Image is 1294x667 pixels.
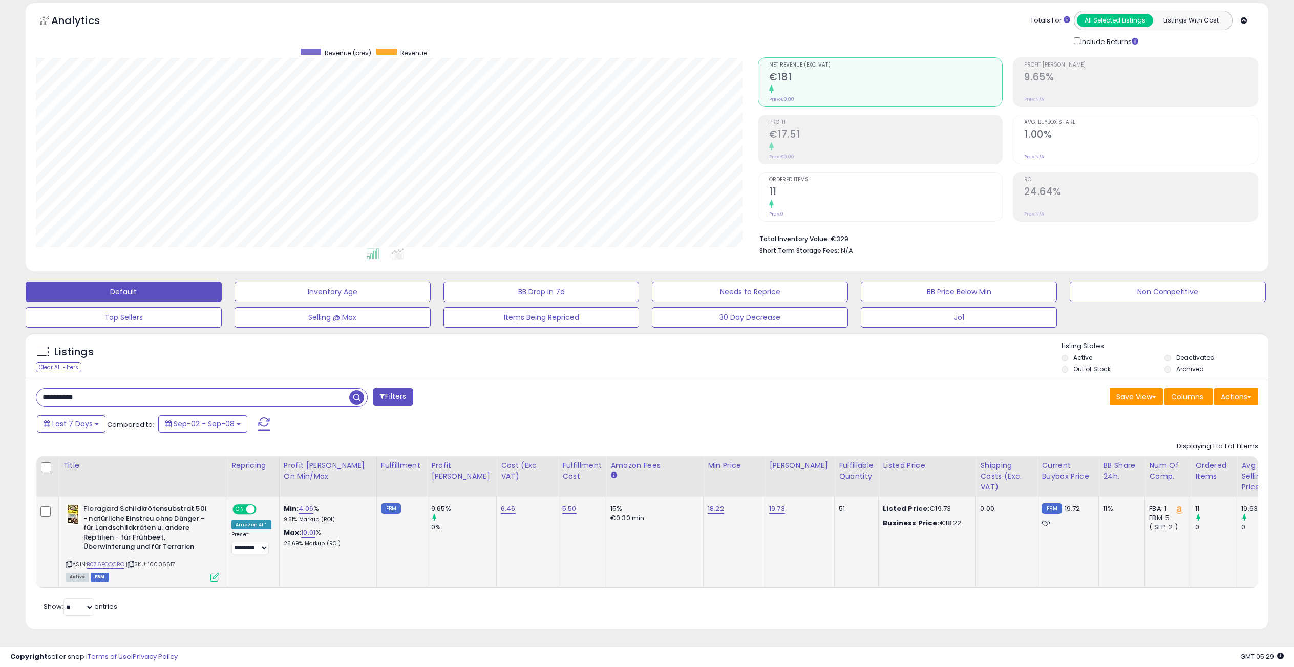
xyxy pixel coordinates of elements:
[54,345,94,359] h5: Listings
[284,540,369,547] p: 25.69% Markup (ROI)
[610,504,695,513] div: 15%
[759,246,839,255] b: Short Term Storage Fees:
[52,419,93,429] span: Last 7 Days
[279,456,376,497] th: The percentage added to the cost of goods (COGS) that forms the calculator for Min & Max prices.
[1149,513,1183,523] div: FBM: 5
[1149,523,1183,532] div: ( SFP: 2 )
[1214,388,1258,405] button: Actions
[284,516,369,523] p: 9.61% Markup (ROI)
[381,503,401,514] small: FBM
[1024,211,1044,217] small: Prev: N/A
[1024,186,1258,200] h2: 24.64%
[769,120,1003,125] span: Profit
[443,282,640,302] button: BB Drop in 7d
[66,504,219,580] div: ASIN:
[299,504,313,514] a: 4.06
[1176,353,1215,362] label: Deactivated
[1066,35,1151,47] div: Include Returns
[231,460,275,471] div: Repricing
[88,652,131,661] a: Terms of Use
[1024,96,1044,102] small: Prev: N/A
[759,234,829,243] b: Total Inventory Value:
[1062,341,1268,351] p: Listing States:
[301,528,315,538] a: 10.01
[769,186,1003,200] h2: 11
[610,460,699,471] div: Amazon Fees
[1042,460,1094,482] div: Current Buybox Price
[1241,504,1283,513] div: 19.63
[284,504,299,513] b: Min:
[980,460,1033,492] div: Shipping Costs (Exc. VAT)
[1073,364,1111,373] label: Out of Stock
[562,504,577,514] a: 5.50
[231,520,271,529] div: Amazon AI *
[284,460,372,482] div: Profit [PERSON_NAME] on Min/Max
[133,652,178,661] a: Privacy Policy
[839,460,874,482] div: Fulfillable Quantity
[652,282,848,302] button: Needs to Reprice
[841,246,853,255] span: N/A
[126,560,176,568] span: | SKU: 10006617
[1024,71,1258,85] h2: 9.65%
[883,504,968,513] div: €19.73
[708,504,724,514] a: 18.22
[1070,282,1266,302] button: Non Competitive
[883,519,968,528] div: €18.22
[1042,503,1062,514] small: FBM
[373,388,413,406] button: Filters
[1103,460,1140,482] div: BB Share 24h.
[44,601,117,611] span: Show: entries
[235,282,431,302] button: Inventory Age
[1030,16,1070,26] div: Totals For
[37,415,105,433] button: Last 7 Days
[652,307,848,328] button: 30 Day Decrease
[501,460,554,482] div: Cost (Exc. VAT)
[443,307,640,328] button: Items Being Repriced
[980,504,1029,513] div: 0.00
[1024,177,1258,183] span: ROI
[431,504,496,513] div: 9.65%
[769,62,1003,68] span: Net Revenue (Exc. VAT)
[284,528,369,547] div: %
[1164,388,1213,405] button: Columns
[759,232,1250,244] li: €329
[1241,460,1279,492] div: Avg Selling Price
[1195,504,1237,513] div: 11
[1241,523,1283,532] div: 0
[769,128,1003,142] h2: €17.51
[769,177,1003,183] span: Ordered Items
[1176,364,1204,373] label: Archived
[1195,523,1237,532] div: 0
[66,504,81,525] img: 517Y7GLJv-L._SL40_.jpg
[839,504,871,513] div: 51
[610,513,695,523] div: €0.30 min
[51,13,120,30] h5: Analytics
[1177,442,1258,451] div: Displaying 1 to 1 of 1 items
[36,362,81,372] div: Clear All Filters
[26,307,222,328] button: Top Sellers
[83,504,208,554] b: Floragard Schildkrötensubstrat 50l - natürliche Einstreu ohne Dünger - für Landschildkröten u. an...
[1073,353,1092,362] label: Active
[174,419,235,429] span: Sep-02 - Sep-08
[107,420,154,429] span: Compared to:
[400,49,427,57] span: Revenue
[1024,62,1258,68] span: Profit [PERSON_NAME]
[1171,392,1203,402] span: Columns
[861,282,1057,302] button: BB Price Below Min
[325,49,371,57] span: Revenue (prev)
[610,471,617,480] small: Amazon Fees.
[284,528,302,537] b: Max:
[769,211,783,217] small: Prev: 0
[769,154,794,160] small: Prev: €0.00
[158,415,247,433] button: Sep-02 - Sep-08
[562,460,602,482] div: Fulfillment Cost
[234,505,246,514] span: ON
[769,460,830,471] div: [PERSON_NAME]
[769,504,785,514] a: 19.73
[10,652,48,661] strong: Copyright
[1024,128,1258,142] h2: 1.00%
[1103,504,1137,513] div: 11%
[431,460,492,482] div: Profit [PERSON_NAME]
[1110,388,1163,405] button: Save View
[381,460,422,471] div: Fulfillment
